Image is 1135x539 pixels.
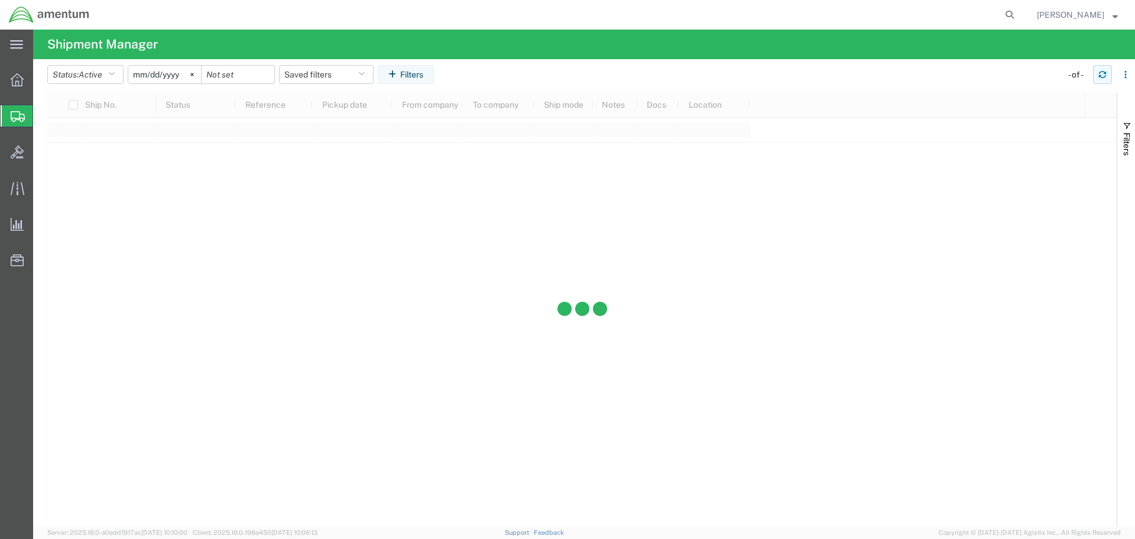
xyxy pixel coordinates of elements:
span: Andrew Forber [1037,8,1104,21]
button: Status:Active [47,65,124,84]
button: Saved filters [279,65,374,84]
span: Client: 2025.18.0-198a450 [193,529,317,536]
a: Support [505,529,534,536]
span: Copyright © [DATE]-[DATE] Agistix Inc., All Rights Reserved [939,528,1121,538]
h4: Shipment Manager [47,30,158,59]
button: Filters [378,65,434,84]
span: [DATE] 10:10:00 [141,529,187,536]
img: logo [8,6,90,24]
button: [PERSON_NAME] [1036,8,1118,22]
div: - of - [1068,69,1089,81]
input: Not set [202,66,274,83]
input: Not set [128,66,201,83]
span: [DATE] 10:06:13 [271,529,317,536]
span: Server: 2025.18.0-a0edd1917ac [47,529,187,536]
span: Active [79,70,102,79]
a: Feedback [534,529,564,536]
span: Filters [1122,133,1131,156]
